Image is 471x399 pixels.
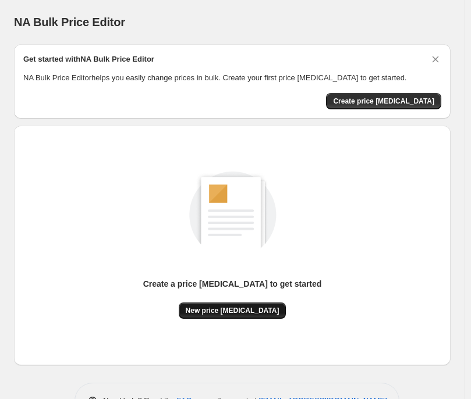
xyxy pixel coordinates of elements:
button: Create price change job [326,93,441,109]
p: Create a price [MEDICAL_DATA] to get started [143,278,322,290]
p: NA Bulk Price Editor helps you easily change prices in bulk. Create your first price [MEDICAL_DAT... [23,72,441,84]
button: New price [MEDICAL_DATA] [179,302,286,319]
span: Create price [MEDICAL_DATA] [333,97,434,106]
span: New price [MEDICAL_DATA] [186,306,279,315]
span: NA Bulk Price Editor [14,16,125,28]
button: Dismiss card [430,54,441,65]
h2: Get started with NA Bulk Price Editor [23,54,154,65]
